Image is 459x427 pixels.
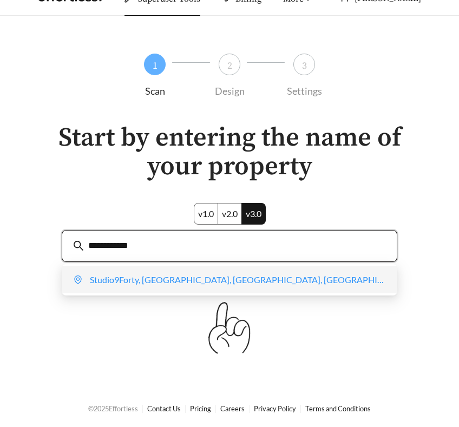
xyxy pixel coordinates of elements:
[222,208,238,219] span: v2.0
[207,302,252,354] img: Start by entering your business name
[254,404,296,413] a: Privacy Policy
[88,404,138,413] span: © 2025 Effortless
[147,404,181,413] a: Contact Us
[153,60,158,72] span: 1
[302,60,307,72] span: 3
[220,404,245,413] a: Careers
[74,269,385,291] div: Studio9Forty, [GEOGRAPHIC_DATA], [GEOGRAPHIC_DATA], [GEOGRAPHIC_DATA], [GEOGRAPHIC_DATA]
[305,404,371,413] a: Terms and Conditions
[190,404,211,413] a: Pricing
[57,124,402,181] h1: Start by entering the name of your property
[287,80,322,102] div: Settings
[73,240,84,251] span: search
[246,208,261,219] span: v3.0
[227,60,232,72] span: 2
[198,208,214,219] span: v1.0
[57,262,402,285] button: Can’t find your business? Click here to enter it manually.
[145,80,165,102] div: Scan
[74,275,82,284] span: environment
[215,80,245,102] div: Design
